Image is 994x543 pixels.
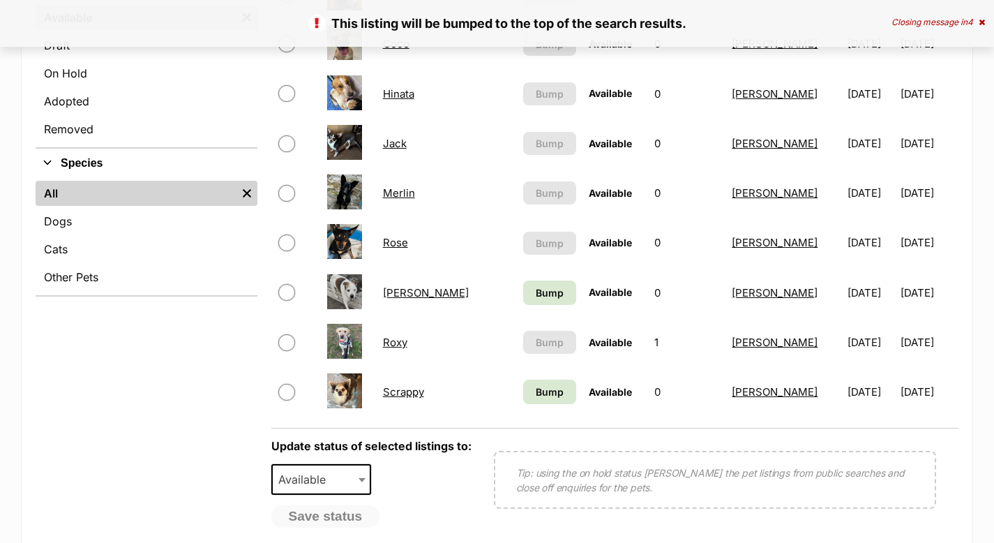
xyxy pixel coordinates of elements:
a: Rose [383,236,408,249]
td: [DATE] [842,269,898,317]
td: [DATE] [901,119,957,168]
a: Removed [36,117,257,142]
span: Bump [536,285,564,300]
td: 0 [649,218,725,267]
button: Bump [523,132,576,155]
a: Other Pets [36,265,257,290]
td: [DATE] [901,368,957,416]
span: Available [589,87,632,99]
span: Bump [536,385,564,399]
span: Bump [536,236,564,251]
span: Available [589,187,632,199]
button: Bump [523,232,576,255]
span: Available [589,336,632,348]
a: Remove filter [236,181,257,206]
span: Bump [536,87,564,101]
a: [PERSON_NAME] [732,236,818,249]
a: All [36,181,236,206]
button: Save status [271,505,380,528]
a: On Hold [36,61,257,86]
td: [DATE] [901,70,957,118]
a: Dogs [36,209,257,234]
button: Bump [523,82,576,105]
button: Bump [523,331,576,354]
td: [DATE] [901,318,957,366]
td: 0 [649,119,725,168]
a: Jack [383,137,407,150]
label: Update status of selected listings to: [271,439,472,453]
td: 1 [649,318,725,366]
a: [PERSON_NAME] [732,87,818,101]
a: [PERSON_NAME] [732,385,818,399]
td: [DATE] [842,368,898,416]
span: Bump [536,136,564,151]
a: Adopted [36,89,257,114]
p: This listing will be bumped to the top of the search results. [14,14,980,33]
td: 0 [649,368,725,416]
span: Available [273,470,340,489]
a: Merlin [383,186,415,200]
a: Scrappy [383,385,424,399]
td: [DATE] [842,318,898,366]
td: [DATE] [842,218,898,267]
a: Roxy [383,336,407,349]
a: [PERSON_NAME] [732,286,818,299]
td: [DATE] [901,218,957,267]
a: [PERSON_NAME] [732,336,818,349]
td: 0 [649,269,725,317]
span: Available [271,464,372,495]
a: [PERSON_NAME] [732,137,818,150]
div: Species [36,178,257,295]
span: Bump [536,186,564,200]
span: Available [589,237,632,248]
a: Bump [523,380,576,404]
td: [DATE] [901,169,957,217]
button: Species [36,154,257,172]
div: Closing message in [891,17,985,27]
td: [DATE] [842,169,898,217]
a: [PERSON_NAME] [732,186,818,200]
p: Tip: using the on hold status [PERSON_NAME] the pet listings from public searches and close off e... [516,466,914,495]
td: 0 [649,169,725,217]
td: [DATE] [842,70,898,118]
a: Bump [523,281,576,305]
a: [PERSON_NAME] [383,286,469,299]
span: Available [589,137,632,149]
span: Bump [536,335,564,350]
span: Available [589,286,632,298]
a: Hinata [383,87,414,101]
td: 0 [649,70,725,118]
td: [DATE] [901,269,957,317]
button: Bump [523,181,576,204]
span: 4 [967,17,973,27]
a: Cats [36,237,257,262]
span: Available [589,386,632,398]
td: [DATE] [842,119,898,168]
